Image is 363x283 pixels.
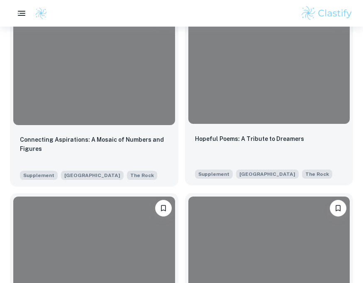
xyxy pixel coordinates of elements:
[20,171,58,180] span: Supplement
[195,170,233,179] span: Supplement
[20,135,168,153] p: Connecting Aspirations: A Mosaic of Numbers and Figures
[155,200,172,217] button: Please log in to bookmark exemplars
[10,0,178,187] a: Please log in to bookmark exemplarsConnecting Aspirations: A Mosaic of Numbers and FiguresSupplem...
[127,170,157,180] span: Painting “The Rock” is a tradition at Northwestern that invites all forms of expression—students ...
[195,134,304,143] p: Hopeful Poems: A Tribute to Dreamers
[236,170,299,179] span: [GEOGRAPHIC_DATA]
[305,170,329,178] span: The Rock
[130,172,154,179] span: The Rock
[35,7,47,20] img: Clastify logo
[300,5,353,22] img: Clastify logo
[61,171,124,180] span: [GEOGRAPHIC_DATA]
[330,200,346,217] button: Please log in to bookmark exemplars
[185,0,353,187] a: Please log in to bookmark exemplarsHopeful Poems: A Tribute to DreamersSupplement[GEOGRAPHIC_DATA...
[30,7,47,20] a: Clastify logo
[302,169,332,179] span: Painting “The Rock” is a tradition at Northwestern that invites all forms of expression—students ...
